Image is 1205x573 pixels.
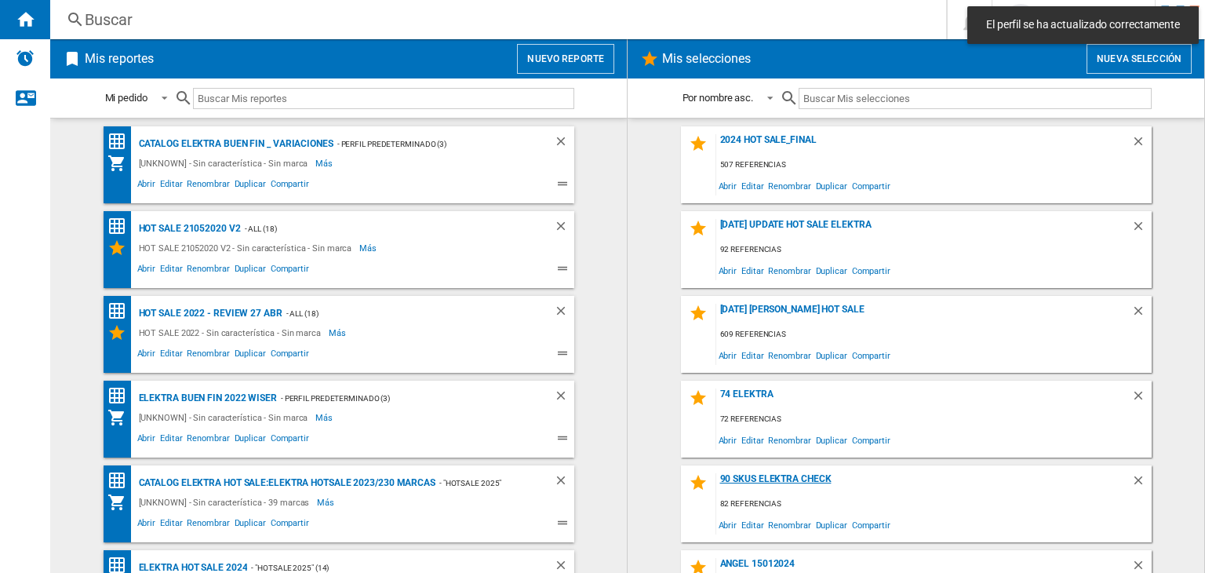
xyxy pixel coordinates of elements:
[814,514,850,535] span: Duplicar
[135,261,158,280] span: Abrir
[739,514,766,535] span: Editar
[135,304,282,323] div: HOT SALE 2022 - review 27 abr
[16,49,35,68] img: alerts-logo.svg
[107,301,135,321] div: Matriz de precios
[739,345,766,366] span: Editar
[814,175,850,196] span: Duplicar
[268,516,311,535] span: Compartir
[716,219,1131,240] div: [DATE] UPDATE HOT SALE ELEKTRA
[105,92,147,104] div: Mi pedido
[554,473,574,493] div: Borrar
[135,493,318,512] div: [UNKNOWN] - Sin característica - 39 marcas
[716,240,1152,260] div: 92 referencias
[814,429,850,451] span: Duplicar
[850,345,893,366] span: Compartir
[716,134,1131,155] div: 2024 HOT SALE_FINAL
[315,408,335,427] span: Más
[232,346,268,365] span: Duplicar
[268,261,311,280] span: Compartir
[232,177,268,195] span: Duplicar
[766,345,813,366] span: Renombrar
[683,92,754,104] div: Por nombre asc.
[158,516,184,535] span: Editar
[766,175,813,196] span: Renombrar
[107,132,135,151] div: Matriz de precios
[107,471,135,491] div: Matriz de precios
[107,239,135,257] div: Mis Selecciones
[135,346,158,365] span: Abrir
[241,219,522,239] div: - ALL (18)
[135,219,241,239] div: HOT SALE 21052020 V2
[850,175,893,196] span: Compartir
[315,154,335,173] span: Más
[158,177,184,195] span: Editar
[184,516,231,535] span: Renombrar
[232,261,268,280] span: Duplicar
[333,134,522,154] div: - Perfil predeterminado (3)
[107,493,135,512] div: Mi colección
[193,88,574,109] input: Buscar Mis reportes
[766,429,813,451] span: Renombrar
[268,346,311,365] span: Compartir
[716,325,1152,345] div: 609 referencias
[716,345,740,366] span: Abrir
[135,516,158,535] span: Abrir
[739,429,766,451] span: Editar
[766,514,813,535] span: Renombrar
[554,219,574,239] div: Borrar
[135,431,158,450] span: Abrir
[268,431,311,450] span: Compartir
[135,408,316,427] div: [UNKNOWN] - Sin característica - Sin marca
[716,495,1152,514] div: 82 referencias
[716,304,1131,325] div: [DATE] [PERSON_NAME] HOT SALE
[135,389,277,408] div: ELEKTRA BUEN FIN 2022 WISER
[1131,219,1152,240] div: Borrar
[981,17,1185,33] span: El perfil se ha actualizado correctamente
[184,346,231,365] span: Renombrar
[135,239,360,257] div: HOT SALE 21052020 V2 - Sin característica - Sin marca
[135,473,435,493] div: CATALOG ELEKTRA HOT SALE:Elektra hotsale 2023/230 marcas
[135,323,329,342] div: HOT SALE 2022 - Sin característica - Sin marca
[107,217,135,236] div: Matriz de precios
[659,44,755,74] h2: Mis selecciones
[554,389,574,408] div: Borrar
[799,88,1151,109] input: Buscar Mis selecciones
[716,389,1131,410] div: 74 elektra
[716,260,740,281] span: Abrir
[739,175,766,196] span: Editar
[329,323,348,342] span: Más
[135,134,333,154] div: CATALOG ELEKTRA BUEN FIN _ VARIACIONES
[158,431,184,450] span: Editar
[184,431,231,450] span: Renombrar
[268,177,311,195] span: Compartir
[716,155,1152,175] div: 507 referencias
[716,175,740,196] span: Abrir
[135,154,316,173] div: [UNKNOWN] - Sin característica - Sin marca
[158,261,184,280] span: Editar
[1131,134,1152,155] div: Borrar
[850,260,893,281] span: Compartir
[232,431,268,450] span: Duplicar
[850,514,893,535] span: Compartir
[739,260,766,281] span: Editar
[554,304,574,323] div: Borrar
[517,44,614,74] button: Nuevo reporte
[716,410,1152,429] div: 72 referencias
[107,408,135,427] div: Mi colección
[107,386,135,406] div: Matriz de precios
[85,9,905,31] div: Buscar
[716,473,1131,495] div: 90 skus elektra check
[850,429,893,451] span: Compartir
[82,44,157,74] h2: Mis reportes
[135,177,158,195] span: Abrir
[107,154,135,173] div: Mi colección
[184,177,231,195] span: Renombrar
[282,304,522,323] div: - ALL (18)
[277,389,522,408] div: - Perfil predeterminado (3)
[814,260,850,281] span: Duplicar
[184,261,231,280] span: Renombrar
[716,514,740,535] span: Abrir
[1131,304,1152,325] div: Borrar
[435,473,522,493] div: - "HOTSALE 2025" (14)
[766,260,813,281] span: Renombrar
